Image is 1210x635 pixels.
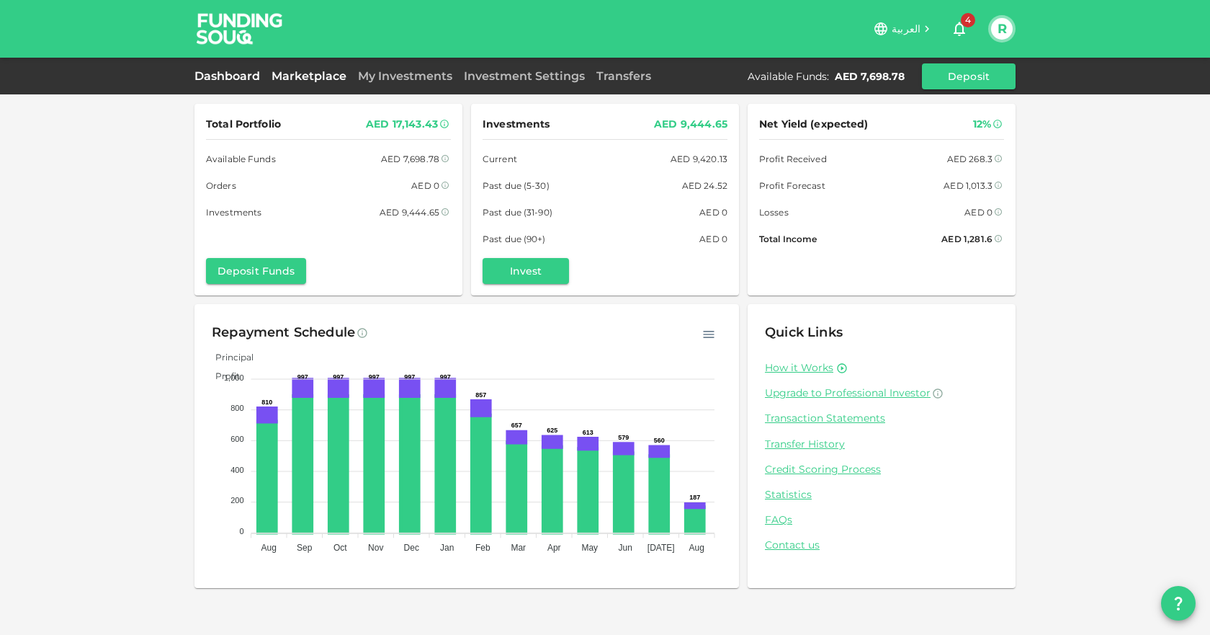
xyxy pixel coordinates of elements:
[961,13,975,27] span: 4
[511,543,526,553] tspan: Mar
[239,527,243,536] tspan: 0
[368,543,383,553] tspan: Nov
[765,463,998,476] a: Credit Scoring Process
[689,543,704,553] tspan: Aug
[759,151,827,166] span: Profit Received
[230,496,243,505] tspan: 200
[765,386,931,399] span: Upgrade to Professional Investor
[699,205,727,220] div: AED 0
[381,151,439,166] div: AED 7,698.78
[297,543,313,553] tspan: Sep
[654,115,727,133] div: AED 9,444.65
[765,438,998,451] a: Transfer History
[366,115,438,133] div: AED 17,143.43
[647,543,675,553] tspan: [DATE]
[591,69,657,83] a: Transfers
[333,543,347,553] tspan: Oct
[230,404,243,412] tspan: 800
[380,205,439,220] div: AED 9,444.65
[206,151,276,166] span: Available Funds
[941,231,992,247] div: AED 1,281.6
[475,543,490,553] tspan: Feb
[206,258,306,284] button: Deposit Funds
[759,231,817,247] span: Total Income
[458,69,591,83] a: Investment Settings
[206,178,236,193] span: Orders
[947,151,992,166] div: AED 268.3
[922,63,1016,89] button: Deposit
[483,178,550,193] span: Past due (5-30)
[581,543,598,553] tspan: May
[991,18,1013,40] button: R
[205,352,254,363] span: Principal
[944,178,992,193] div: AED 1,013.3
[765,324,843,340] span: Quick Links
[765,386,998,400] a: Upgrade to Professional Investor
[964,205,992,220] div: AED 0
[206,115,281,133] span: Total Portfolio
[547,543,561,553] tspan: Apr
[699,231,727,247] div: AED 0
[759,115,869,133] span: Net Yield (expected)
[483,115,550,133] span: Investments
[759,178,825,193] span: Profit Forecast
[230,435,243,443] tspan: 600
[765,361,833,375] a: How it Works
[205,370,240,381] span: Profit
[682,178,727,193] div: AED 24.52
[411,178,439,193] div: AED 0
[759,205,789,220] span: Losses
[224,373,244,382] tspan: 1,000
[892,22,920,35] span: العربية
[671,151,727,166] div: AED 9,420.13
[945,14,974,43] button: 4
[483,231,546,247] span: Past due (90+)
[212,321,355,345] div: Repayment Schedule
[765,488,998,502] a: Statistics
[483,258,569,284] button: Invest
[748,69,829,84] div: Available Funds :
[483,205,552,220] span: Past due (31-90)
[261,543,277,553] tspan: Aug
[619,543,632,553] tspan: Jun
[835,69,905,84] div: AED 7,698.78
[483,151,517,166] span: Current
[206,205,261,220] span: Investments
[352,69,458,83] a: My Investments
[1161,586,1196,621] button: question
[973,115,991,133] div: 12%
[404,543,419,553] tspan: Dec
[765,412,998,425] a: Transaction Statements
[440,543,454,553] tspan: Jan
[765,513,998,527] a: FAQs
[266,69,352,83] a: Marketplace
[194,69,266,83] a: Dashboard
[230,466,243,474] tspan: 400
[765,538,998,552] a: Contact us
